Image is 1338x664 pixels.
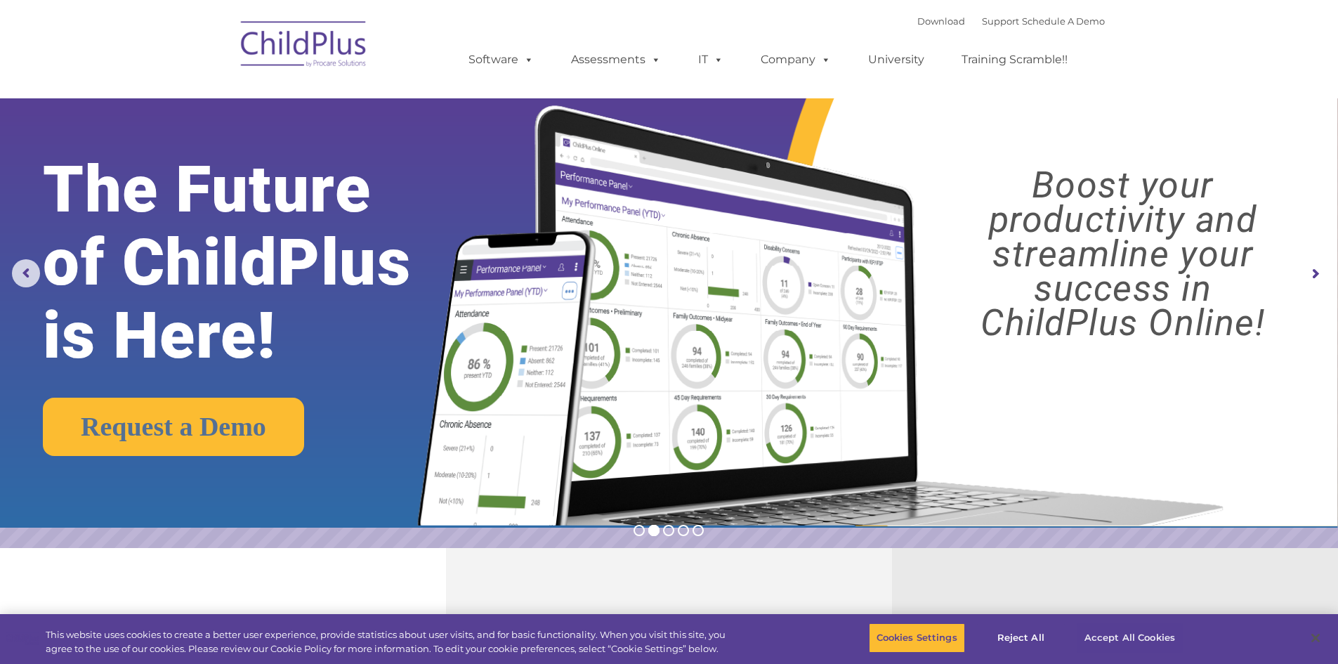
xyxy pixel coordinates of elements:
[917,15,1105,27] font: |
[747,46,845,74] a: Company
[1300,623,1331,653] button: Close
[684,46,737,74] a: IT
[234,11,374,82] img: ChildPlus by Procare Solutions
[195,93,238,103] span: Last name
[557,46,675,74] a: Assessments
[982,15,1019,27] a: Support
[917,15,965,27] a: Download
[46,628,736,656] div: This website uses cookies to create a better user experience, provide statistics about user visit...
[1077,623,1183,653] button: Accept All Cookies
[454,46,548,74] a: Software
[43,398,304,456] a: Request a Demo
[947,46,1082,74] a: Training Scramble!!
[854,46,938,74] a: University
[977,623,1065,653] button: Reject All
[43,153,470,372] rs-layer: The Future of ChildPlus is Here!
[924,168,1321,340] rs-layer: Boost your productivity and streamline your success in ChildPlus Online!
[195,150,255,161] span: Phone number
[869,623,965,653] button: Cookies Settings
[1022,15,1105,27] a: Schedule A Demo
